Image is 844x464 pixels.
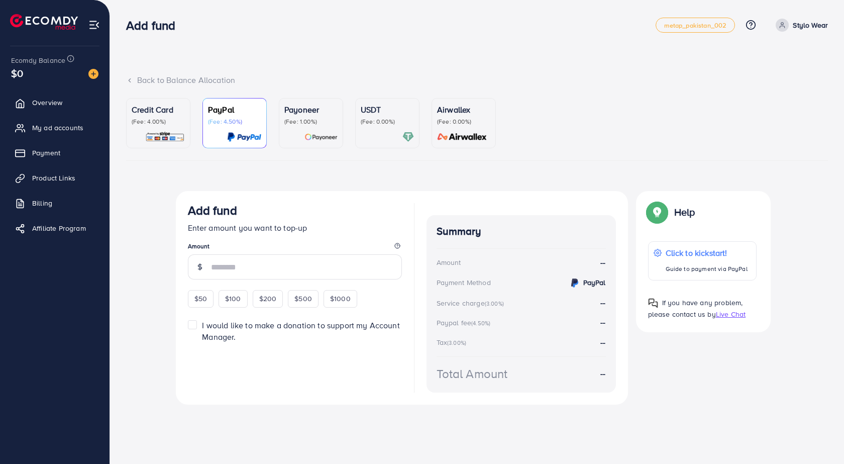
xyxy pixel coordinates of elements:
[202,320,399,342] span: I would like to make a donation to support my Account Manager.
[304,131,338,143] img: card
[11,55,65,65] span: Ecomdy Balance
[600,317,605,328] strong: --
[434,131,490,143] img: card
[284,118,338,126] p: (Fee: 1.00%)
[793,19,828,31] p: Stylo Wear
[600,337,605,348] strong: --
[437,298,507,308] div: Service charge
[32,223,86,233] span: Affiliate Program
[32,173,75,183] span: Product Links
[666,263,748,275] p: Guide to payment via PayPal
[126,18,183,33] h3: Add fund
[8,218,102,238] a: Affiliate Program
[583,277,606,288] strong: PayPal
[88,19,100,31] img: menu
[32,98,62,108] span: Overview
[225,294,241,304] span: $100
[674,206,695,218] p: Help
[227,131,261,143] img: card
[600,297,605,308] strong: --
[32,123,83,133] span: My ad accounts
[208,104,261,116] p: PayPal
[437,337,470,347] div: Tax
[666,247,748,259] p: Click to kickstart!
[188,222,402,234] p: Enter amount you want to top-up
[437,104,490,116] p: Airwallex
[361,104,414,116] p: USDT
[8,193,102,213] a: Billing
[188,242,402,254] legend: Amount
[471,319,490,327] small: (4.50%)
[772,19,828,32] a: Stylo Wear
[437,365,508,383] div: Total Amount
[716,309,746,319] span: Live Chat
[11,66,23,80] span: $0
[32,148,60,158] span: Payment
[10,14,78,30] img: logo
[188,203,237,218] h3: Add fund
[132,118,185,126] p: (Fee: 4.00%)
[648,298,658,308] img: Popup guide
[8,92,102,113] a: Overview
[437,118,490,126] p: (Fee: 0.00%)
[284,104,338,116] p: Payoneer
[32,198,52,208] span: Billing
[437,318,494,328] div: Paypal fee
[330,294,351,304] span: $1000
[132,104,185,116] p: Credit Card
[194,294,207,304] span: $50
[126,74,828,86] div: Back to Balance Allocation
[259,294,277,304] span: $200
[208,118,261,126] p: (Fee: 4.50%)
[664,22,727,29] span: metap_pakistan_002
[361,118,414,126] p: (Fee: 0.00%)
[8,118,102,138] a: My ad accounts
[569,277,581,289] img: credit
[600,257,605,268] strong: --
[88,69,98,79] img: image
[801,419,836,456] iframe: Chat
[437,225,606,238] h4: Summary
[437,257,461,267] div: Amount
[485,300,504,308] small: (3.00%)
[656,18,735,33] a: metap_pakistan_002
[8,168,102,188] a: Product Links
[447,339,466,347] small: (3.00%)
[600,368,605,380] strong: --
[294,294,312,304] span: $500
[8,143,102,163] a: Payment
[648,203,666,221] img: Popup guide
[402,131,414,143] img: card
[648,298,743,319] span: If you have any problem, please contact us by
[145,131,185,143] img: card
[437,277,491,288] div: Payment Method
